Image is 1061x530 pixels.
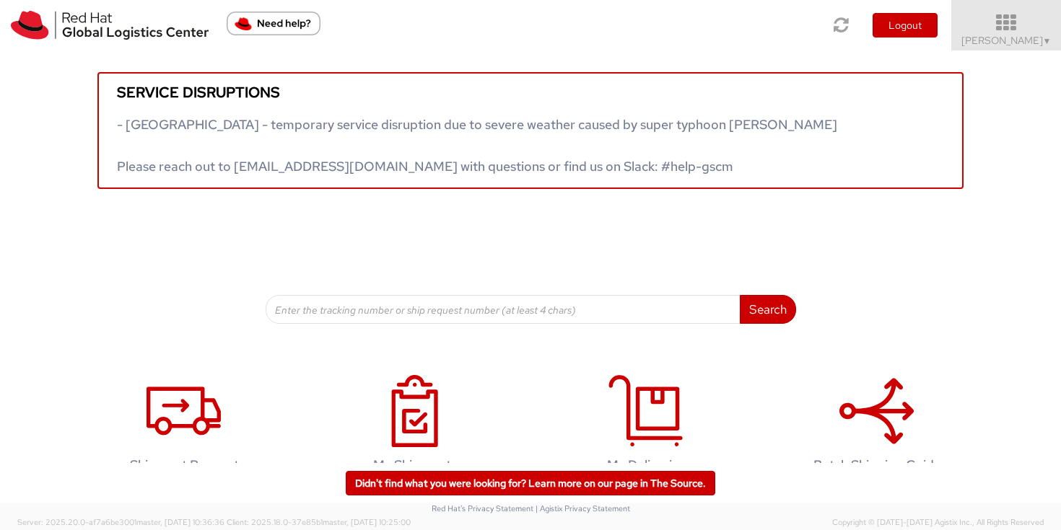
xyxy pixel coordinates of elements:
[266,295,741,324] input: Enter the tracking number or ship request number (at least 4 chars)
[740,295,796,324] button: Search
[538,360,754,495] a: My Deliveries
[323,517,411,527] span: master, [DATE] 10:25:00
[346,471,715,495] a: Didn't find what you were looking for? Learn more on our page in The Source.
[832,517,1044,529] span: Copyright © [DATE]-[DATE] Agistix Inc., All Rights Reserved
[227,12,320,35] button: Need help?
[76,360,292,495] a: Shipment Request
[1043,35,1052,47] span: ▼
[307,360,523,495] a: My Shipments
[17,517,224,527] span: Server: 2025.20.0-af7a6be3001
[873,13,938,37] button: Logout
[117,84,944,100] h5: Service disruptions
[536,503,630,513] a: | Agistix Privacy Statement
[322,458,508,472] h4: My Shipments
[117,116,837,175] span: - [GEOGRAPHIC_DATA] - temporary service disruption due to severe weather caused by super typhoon ...
[553,458,739,472] h4: My Deliveries
[227,517,411,527] span: Client: 2025.18.0-37e85b1
[769,360,985,495] a: Batch Shipping Guide
[11,11,209,40] img: rh-logistics-00dfa346123c4ec078e1.svg
[97,72,964,189] a: Service disruptions - [GEOGRAPHIC_DATA] - temporary service disruption due to severe weather caus...
[91,458,277,472] h4: Shipment Request
[961,34,1052,47] span: [PERSON_NAME]
[784,458,970,472] h4: Batch Shipping Guide
[136,517,224,527] span: master, [DATE] 10:36:36
[432,503,533,513] a: Red Hat's Privacy Statement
